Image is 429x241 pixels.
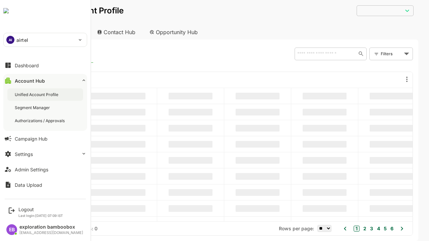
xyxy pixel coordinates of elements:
[3,178,87,191] button: Data Upload
[352,225,357,232] button: 4
[6,224,17,235] div: EB
[16,36,28,44] p: airtel
[18,214,63,218] p: Last login: [DATE] 07:09 IST
[19,224,83,230] div: exploration bamboobox
[15,78,45,84] div: Account Hub
[3,74,87,87] button: Account Hub
[365,225,370,232] button: 6
[357,47,389,61] div: Filters
[20,226,74,231] div: Total Rows: -- | Rows: 0
[338,225,343,232] button: 2
[19,231,83,235] div: [EMAIL_ADDRESS][DOMAIN_NAME]
[330,226,336,232] button: 1
[4,33,87,47] div: AIairtel
[24,51,62,59] span: Known accounts you’ve identified to target - imported from CRM, Offline upload, or promoted from ...
[15,63,39,68] div: Dashboard
[359,225,363,232] button: 5
[345,225,350,232] button: 3
[3,59,87,72] button: Dashboard
[3,163,87,176] button: Admin Settings
[15,105,51,110] div: Segment Manager
[255,226,291,231] span: Rows per page:
[11,7,100,15] p: Unified Account Profile
[3,8,9,13] img: undefinedjpg
[15,118,66,124] div: Authorizations / Approvals
[18,207,63,212] div: Logout
[3,147,87,161] button: Settings
[15,136,48,142] div: Campaign Hub
[68,25,118,39] div: Contact Hub
[357,50,379,57] div: Filters
[15,167,48,172] div: Admin Settings
[3,132,87,145] button: Campaign Hub
[15,182,42,188] div: Data Upload
[121,25,180,39] div: Opportunity Hub
[15,92,60,97] div: Unified Account Profile
[11,25,66,39] div: Account Hub
[15,151,33,157] div: Settings
[6,36,14,44] div: AI
[333,5,390,16] div: ​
